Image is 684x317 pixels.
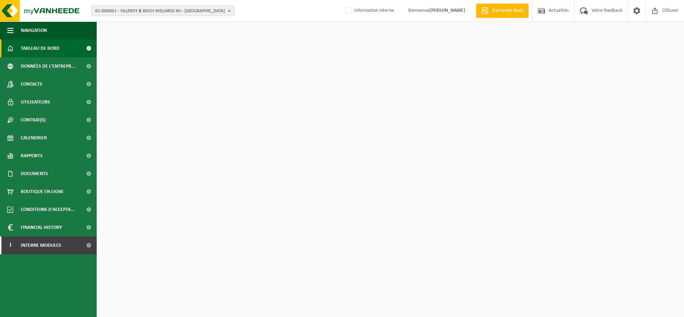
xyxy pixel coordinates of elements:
[21,183,64,201] span: Boutique en ligne
[21,111,45,129] span: Contrat(s)
[95,6,225,16] span: 01-000001 - VILLEROY & BOCH WELLNESS NV - [GEOGRAPHIC_DATA]
[21,39,59,57] span: Tableau de bord
[21,201,75,218] span: Conditions d'accepta...
[21,21,47,39] span: Navigation
[21,236,61,254] span: Interne modules
[21,75,42,93] span: Contacts
[429,8,465,13] strong: [PERSON_NAME]
[21,147,43,165] span: Rapports
[491,7,525,14] span: Demande devis
[21,165,48,183] span: Documents
[21,93,50,111] span: Utilisateurs
[21,57,76,75] span: Données de l'entrepr...
[21,129,47,147] span: Calendrier
[476,4,529,18] a: Demande devis
[21,218,62,236] span: Financial History
[7,236,14,254] span: I
[344,5,394,16] label: Information interne
[91,5,235,16] button: 01-000001 - VILLEROY & BOCH WELLNESS NV - [GEOGRAPHIC_DATA]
